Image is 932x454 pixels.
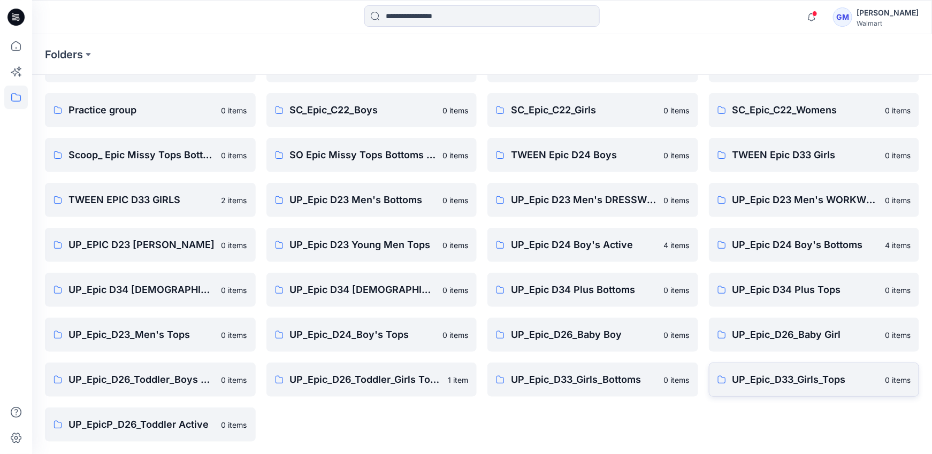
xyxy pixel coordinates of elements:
[45,228,256,262] a: UP_EPIC D23 [PERSON_NAME]0 items
[709,273,920,307] a: UP_Epic D34 Plus Tops0 items
[664,374,690,386] p: 0 items
[885,284,911,296] p: 0 items
[290,237,437,252] p: UP_Epic D23 Young Men Tops
[511,327,658,342] p: UP_Epic_D26_Baby Boy
[732,103,879,118] p: SC_Epic_C22_Womens
[290,103,437,118] p: SC_Epic_C22_Boys
[732,193,879,207] p: UP_Epic D23 Men's WORKWEAR
[732,237,879,252] p: UP_Epic D24 Boy's Bottoms
[857,19,919,27] div: Walmart
[45,138,256,172] a: Scoop_ Epic Missy Tops Bottoms Dress0 items
[442,284,468,296] p: 0 items
[68,237,215,252] p: UP_EPIC D23 [PERSON_NAME]
[709,138,920,172] a: TWEEN Epic D33 Girls0 items
[45,363,256,397] a: UP_Epic_D26_Toddler_Boys Tops & Bottoms0 items
[487,93,698,127] a: SC_Epic_C22_Girls0 items
[487,183,698,217] a: UP_Epic D23 Men's DRESSWEAR0 items
[487,138,698,172] a: TWEEN Epic D24 Boys0 items
[511,148,658,163] p: TWEEN Epic D24 Boys
[45,407,256,442] a: UP_EpicP_D26_Toddler Active0 items
[885,105,911,116] p: 0 items
[857,6,919,19] div: [PERSON_NAME]
[45,273,256,307] a: UP_Epic D34 [DEMOGRAPHIC_DATA] Bottoms0 items
[709,363,920,397] a: UP_Epic_D33_Girls_Tops0 items
[221,150,247,161] p: 0 items
[45,93,256,127] a: Practice group0 items
[266,363,477,397] a: UP_Epic_D26_Toddler_Girls Tops & Bottoms1 item
[442,150,468,161] p: 0 items
[664,105,690,116] p: 0 items
[45,47,83,62] a: Folders
[487,363,698,397] a: UP_Epic_D33_Girls_Bottoms0 items
[885,240,911,251] p: 4 items
[266,138,477,172] a: SO Epic Missy Tops Bottoms Dress0 items
[221,374,247,386] p: 0 items
[511,282,658,297] p: UP_Epic D34 Plus Bottoms
[442,329,468,341] p: 0 items
[221,195,247,206] p: 2 items
[885,374,911,386] p: 0 items
[664,195,690,206] p: 0 items
[885,150,911,161] p: 0 items
[45,318,256,352] a: UP_Epic_D23_Men's Tops0 items
[664,284,690,296] p: 0 items
[266,273,477,307] a: UP_Epic D34 [DEMOGRAPHIC_DATA] Top0 items
[885,329,911,341] p: 0 items
[221,419,247,430] p: 0 items
[664,240,690,251] p: 4 items
[68,193,215,207] p: TWEEN EPIC D33 GIRLS
[221,284,247,296] p: 0 items
[290,148,437,163] p: SO Epic Missy Tops Bottoms Dress
[266,228,477,262] a: UP_Epic D23 Young Men Tops0 items
[448,374,468,386] p: 1 item
[266,318,477,352] a: UP_Epic_D24_Boy's Tops0 items
[68,103,215,118] p: Practice group
[487,228,698,262] a: UP_Epic D24 Boy's Active4 items
[290,372,442,387] p: UP_Epic_D26_Toddler_Girls Tops & Bottoms
[442,240,468,251] p: 0 items
[709,183,920,217] a: UP_Epic D23 Men's WORKWEAR0 items
[290,282,437,297] p: UP_Epic D34 [DEMOGRAPHIC_DATA] Top
[732,327,879,342] p: UP_Epic_D26_Baby Girl
[664,329,690,341] p: 0 items
[833,7,852,27] div: GM
[732,372,879,387] p: UP_Epic_D33_Girls_Tops
[266,183,477,217] a: UP_Epic D23 Men's Bottoms0 items
[68,282,215,297] p: UP_Epic D34 [DEMOGRAPHIC_DATA] Bottoms
[45,183,256,217] a: TWEEN EPIC D33 GIRLS2 items
[290,327,437,342] p: UP_Epic_D24_Boy's Tops
[221,240,247,251] p: 0 items
[709,318,920,352] a: UP_Epic_D26_Baby Girl0 items
[442,105,468,116] p: 0 items
[511,103,658,118] p: SC_Epic_C22_Girls
[709,228,920,262] a: UP_Epic D24 Boy's Bottoms4 items
[709,93,920,127] a: SC_Epic_C22_Womens0 items
[68,327,215,342] p: UP_Epic_D23_Men's Tops
[732,148,879,163] p: TWEEN Epic D33 Girls
[221,105,247,116] p: 0 items
[511,372,658,387] p: UP_Epic_D33_Girls_Bottoms
[221,329,247,341] p: 0 items
[732,282,879,297] p: UP_Epic D34 Plus Tops
[442,195,468,206] p: 0 items
[885,195,911,206] p: 0 items
[664,150,690,161] p: 0 items
[68,372,215,387] p: UP_Epic_D26_Toddler_Boys Tops & Bottoms
[68,417,215,432] p: UP_EpicP_D26_Toddler Active
[266,93,477,127] a: SC_Epic_C22_Boys0 items
[68,148,215,163] p: Scoop_ Epic Missy Tops Bottoms Dress
[487,273,698,307] a: UP_Epic D34 Plus Bottoms0 items
[511,193,658,207] p: UP_Epic D23 Men's DRESSWEAR
[487,318,698,352] a: UP_Epic_D26_Baby Boy0 items
[290,193,437,207] p: UP_Epic D23 Men's Bottoms
[511,237,658,252] p: UP_Epic D24 Boy's Active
